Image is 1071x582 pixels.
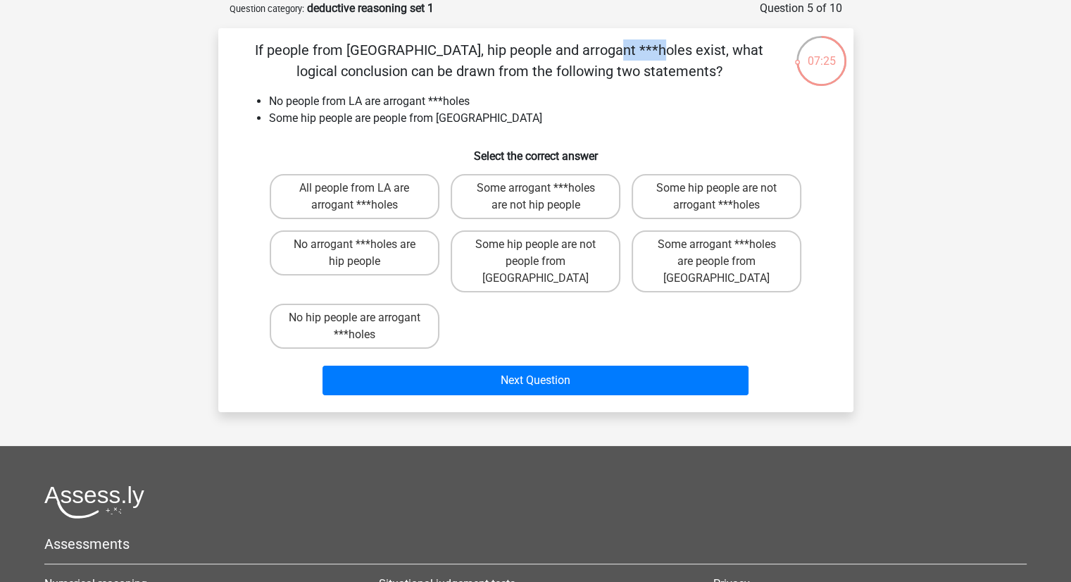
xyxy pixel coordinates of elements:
label: All people from LA are arrogant ***holes [270,174,439,219]
h6: Select the correct answer [241,138,831,163]
p: If people from [GEOGRAPHIC_DATA], hip people and arrogant ***holes exist, what logical conclusion... [241,39,778,82]
img: Assessly logo [44,485,144,519]
div: 07:25 [795,35,848,70]
label: Some arrogant ***holes are not hip people [451,174,620,219]
label: Some hip people are not people from [GEOGRAPHIC_DATA] [451,230,620,292]
button: Next Question [322,366,749,395]
label: No hip people are arrogant ***holes [270,304,439,349]
small: Question category: [230,4,304,14]
li: No people from LA are arrogant ***holes [269,93,831,110]
label: Some hip people are not arrogant ***holes [632,174,801,219]
li: Some hip people are people from [GEOGRAPHIC_DATA] [269,110,831,127]
strong: deductive reasoning set 1 [307,1,434,15]
label: No arrogant ***holes are hip people [270,230,439,275]
h5: Assessments [44,535,1027,552]
label: Some arrogant ***holes are people from [GEOGRAPHIC_DATA] [632,230,801,292]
